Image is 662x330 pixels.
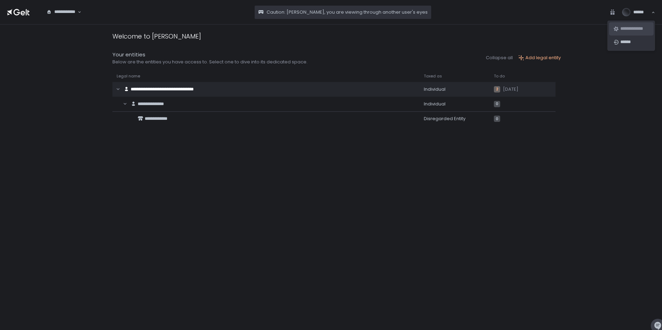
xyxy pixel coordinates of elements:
span: To do [494,74,505,79]
div: Disregarded Entity [424,116,485,122]
div: Search for option [42,5,81,19]
div: Below are the entities you have access to. Select one to dive into its dedicated space. [112,59,308,65]
input: Search for option [47,15,77,22]
span: Caution: [PERSON_NAME], you are viewing through another user's eyes [267,9,428,15]
button: Collapse all [486,55,513,61]
div: Individual [424,86,485,92]
span: 0 [494,101,500,107]
div: Your entities [112,51,308,59]
span: 0 [494,116,500,122]
div: Individual [424,101,485,107]
div: Welcome to [PERSON_NAME] [112,32,201,41]
span: 2 [494,86,500,92]
span: Taxed as [424,74,442,79]
button: Add legal entity [518,55,561,61]
span: [DATE] [503,86,518,92]
span: Legal name [117,74,140,79]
